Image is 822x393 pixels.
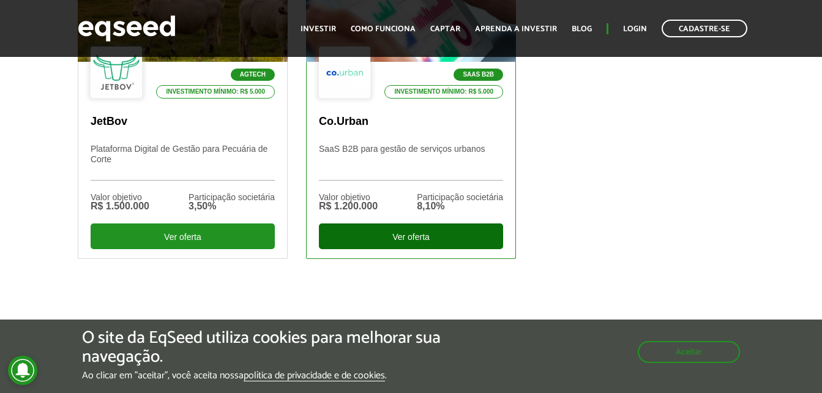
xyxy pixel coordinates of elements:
[351,25,416,33] a: Como funciona
[189,193,275,201] div: Participação societária
[572,25,592,33] a: Blog
[82,370,477,381] p: Ao clicar em "aceitar", você aceita nossa .
[662,20,747,37] a: Cadastre-se
[319,223,503,249] div: Ver oferta
[78,12,176,45] img: EqSeed
[91,115,275,129] p: JetBov
[301,25,336,33] a: Investir
[189,201,275,211] div: 3,50%
[417,193,503,201] div: Participação societária
[91,223,275,249] div: Ver oferta
[319,144,503,181] p: SaaS B2B para gestão de serviços urbanos
[156,85,275,99] p: Investimento mínimo: R$ 5.000
[319,201,378,211] div: R$ 1.200.000
[244,371,385,381] a: política de privacidade e de cookies
[475,25,557,33] a: Aprenda a investir
[91,144,275,181] p: Plataforma Digital de Gestão para Pecuária de Corte
[454,69,503,81] p: SaaS B2B
[417,201,503,211] div: 8,10%
[82,329,477,367] h5: O site da EqSeed utiliza cookies para melhorar sua navegação.
[319,193,378,201] div: Valor objetivo
[638,341,740,363] button: Aceitar
[91,201,149,211] div: R$ 1.500.000
[430,25,460,33] a: Captar
[384,85,503,99] p: Investimento mínimo: R$ 5.000
[91,193,149,201] div: Valor objetivo
[231,69,275,81] p: Agtech
[623,25,647,33] a: Login
[319,115,503,129] p: Co.Urban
